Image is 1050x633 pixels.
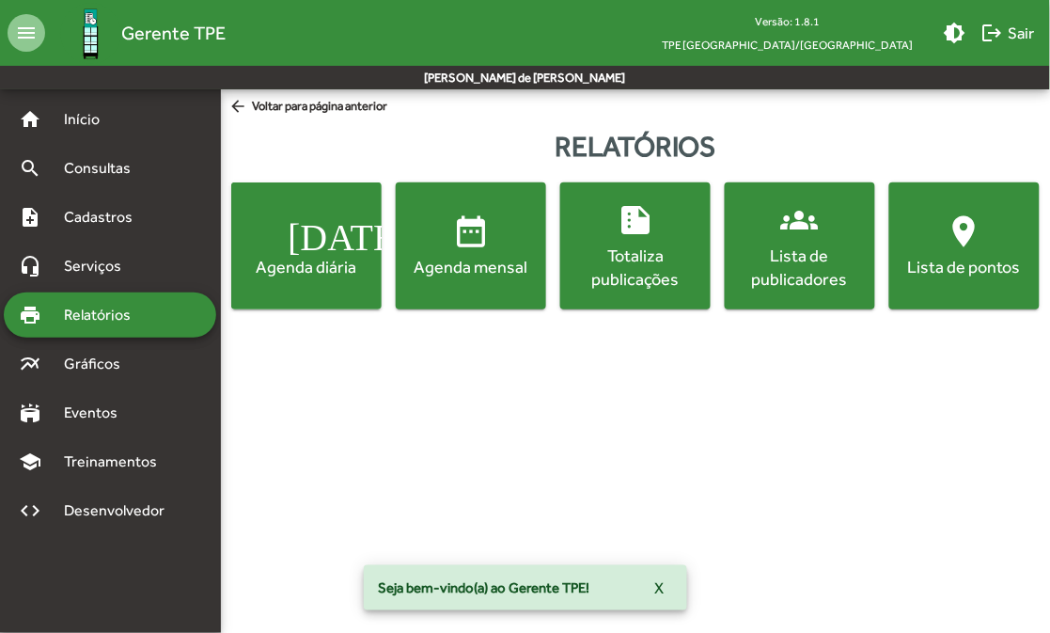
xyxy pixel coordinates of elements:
[617,201,654,239] mat-icon: summarize
[647,33,929,56] span: TPE [GEOGRAPHIC_DATA]/[GEOGRAPHIC_DATA]
[396,182,546,309] button: Agenda mensal
[452,213,490,250] mat-icon: date_range
[560,182,711,309] button: Totaliza publicações
[781,201,819,239] mat-icon: groups
[60,3,121,64] img: Logo
[228,97,252,118] mat-icon: arrow_back
[640,571,680,605] button: X
[288,213,325,250] mat-icon: [DATE]
[647,9,929,33] div: Versão: 1.8.1
[53,157,155,180] span: Consultas
[221,125,1050,167] div: Relatórios
[944,22,966,44] mat-icon: brightness_medium
[19,108,41,131] mat-icon: home
[19,304,41,326] mat-icon: print
[379,578,590,597] span: Seja bem-vindo(a) ao Gerente TPE!
[53,304,155,326] span: Relatórios
[45,3,226,64] a: Gerente TPE
[53,255,147,277] span: Serviços
[19,206,41,229] mat-icon: note_add
[53,206,157,229] span: Cadastros
[725,182,875,309] button: Lista de publicadores
[19,157,41,180] mat-icon: search
[121,18,226,48] span: Gerente TPE
[235,255,378,278] div: Agenda diária
[8,14,45,52] mat-icon: menu
[946,213,983,250] mat-icon: location_on
[231,182,382,309] button: Agenda diária
[564,244,707,291] div: Totaliza publicações
[400,255,542,278] div: Agenda mensal
[974,16,1042,50] button: Sair
[19,255,41,277] mat-icon: headset_mic
[889,182,1040,309] button: Lista de pontos
[228,97,387,118] span: Voltar para página anterior
[981,22,1004,44] mat-icon: logout
[53,108,127,131] span: Início
[655,571,665,605] span: X
[893,255,1036,278] div: Lista de pontos
[729,244,871,291] div: Lista de publicadores
[981,16,1035,50] span: Sair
